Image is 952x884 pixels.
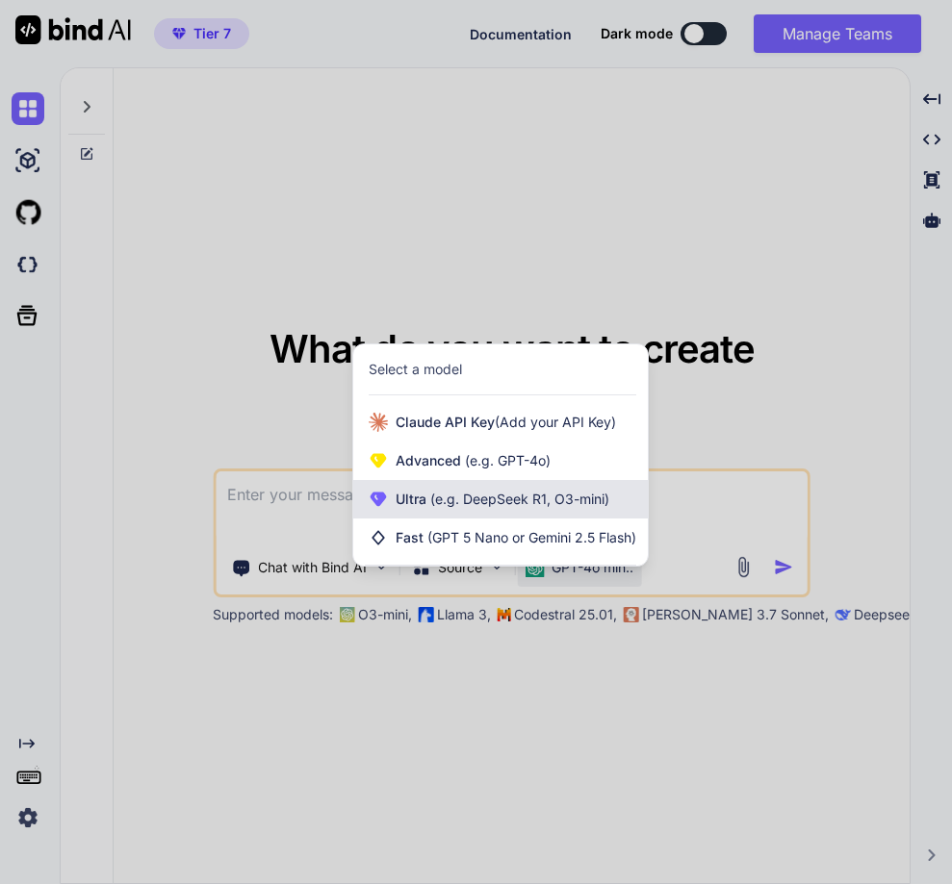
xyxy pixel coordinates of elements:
span: (e.g. GPT-4o) [461,452,551,468]
span: (Add your API Key) [495,414,616,430]
span: (e.g. DeepSeek R1, O3-mini) [426,491,609,507]
span: Fast [396,528,636,547]
span: Ultra [396,490,609,509]
span: Advanced [396,451,551,470]
div: Select a model [369,360,462,379]
span: Claude API Key [396,413,616,432]
span: (GPT 5 Nano or Gemini 2.5 Flash) [427,529,636,545]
